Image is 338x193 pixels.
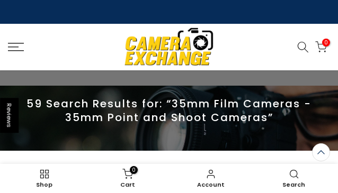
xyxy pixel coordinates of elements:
[86,167,169,190] a: 0 Cart
[91,182,164,188] span: Cart
[257,182,330,188] span: Search
[174,182,247,188] span: Account
[169,167,252,190] a: Account
[8,182,81,188] span: Shop
[8,97,330,124] p: 59 Search Results for: “35mm Film Cameras - 35mm Point and Shoot Cameras”
[3,167,86,190] a: Shop
[252,167,335,190] a: Search
[315,41,327,53] a: 0
[312,143,330,161] a: Back to the top
[130,166,138,174] span: 0
[322,39,330,47] span: 0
